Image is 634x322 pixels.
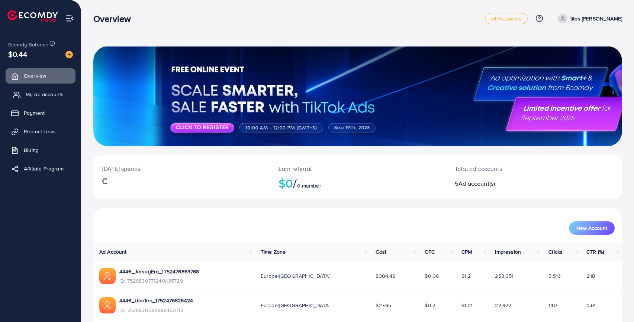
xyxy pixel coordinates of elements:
[293,175,297,192] span: /
[6,143,75,157] a: Billing
[376,302,391,309] span: $27.65
[495,302,511,309] span: 22,922
[93,13,137,24] h3: Overview
[261,302,330,309] span: Europe/[GEOGRAPHIC_DATA]
[425,302,435,309] span: $0.2
[6,105,75,120] a: Payment
[99,268,116,284] img: ic-ads-acc.e4c84228.svg
[548,302,557,309] span: 140
[8,49,27,59] span: $0.44
[279,164,437,173] p: Earn referral
[119,277,199,284] span: ID: 7526830771240435729
[65,51,73,58] img: image
[491,16,521,21] span: white_agency
[99,297,116,313] img: ic-ads-acc.e4c84228.svg
[576,225,607,231] span: New Account
[261,248,286,256] span: Time Zone
[548,248,563,256] span: Clicks
[376,248,386,256] span: Cost
[24,146,39,154] span: Billing
[461,248,472,256] span: CPM
[455,164,569,173] p: Total ad accounts
[7,10,58,22] img: logo
[570,14,622,23] p: titas [PERSON_NAME]
[6,68,75,83] a: Overview
[119,297,193,304] a: 4446_UbeTea_1752476826424
[495,248,521,256] span: Impression
[99,248,127,256] span: Ad Account
[279,176,437,190] h2: $0
[297,182,321,189] span: 0 member
[602,289,628,316] iframe: Chat
[586,272,595,280] span: 2.18
[24,165,64,172] span: Affiliate Program
[455,180,569,187] h2: 5
[24,72,46,79] span: Overview
[586,302,596,309] span: 0.61
[461,272,471,280] span: $1.2
[485,13,528,24] a: white_agency
[495,272,514,280] span: 253,051
[24,109,45,117] span: Payment
[119,306,193,314] span: ID: 7526830596988403713
[6,161,75,176] a: Affiliate Program
[65,14,74,23] img: menu
[461,302,473,309] span: $1.21
[119,268,199,275] a: 4446_JerseyEra_1752476863768
[425,272,439,280] span: $0.06
[586,248,604,256] span: CTR (%)
[6,124,75,139] a: Product Links
[6,87,75,102] a: My ad accounts
[569,221,615,235] button: New Account
[8,41,48,48] span: Ecomdy Balance
[555,14,622,23] a: titas [PERSON_NAME]
[24,128,56,135] span: Product Links
[458,179,495,188] span: Ad account(s)
[102,164,261,173] p: [DATE] spends
[261,272,330,280] span: Europe/[GEOGRAPHIC_DATA]
[548,272,561,280] span: 5,513
[26,91,64,98] span: My ad accounts
[376,272,395,280] span: $304.49
[425,248,434,256] span: CPC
